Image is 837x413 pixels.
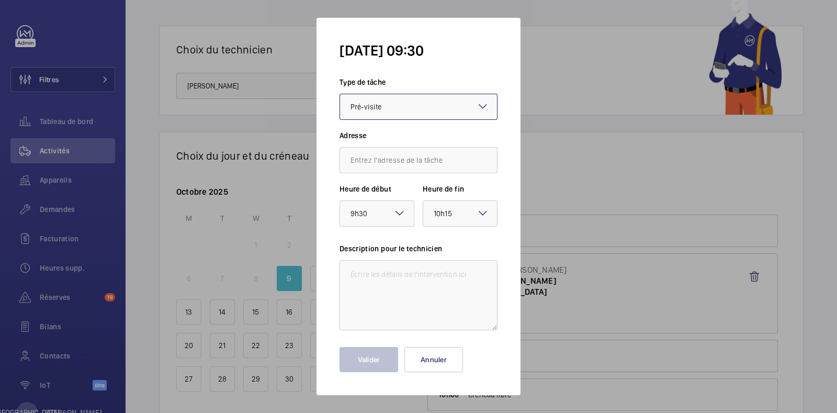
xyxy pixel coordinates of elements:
[340,147,497,173] input: Entrez l'adresse de la tâche
[340,131,366,140] font: Adresse
[423,185,464,193] font: Heure de fin
[434,209,452,218] font: 10h15
[340,185,391,193] font: Heure de début
[340,347,398,372] button: Valider
[340,244,443,253] font: Description pour le technicien
[350,103,381,111] font: Pré-visite
[404,347,463,372] button: Annuler
[340,78,386,86] font: Type de tâche
[350,209,368,218] font: 9h30
[421,355,447,364] font: Annuler
[358,355,380,364] font: Valider
[340,41,424,59] font: [DATE] 09:30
